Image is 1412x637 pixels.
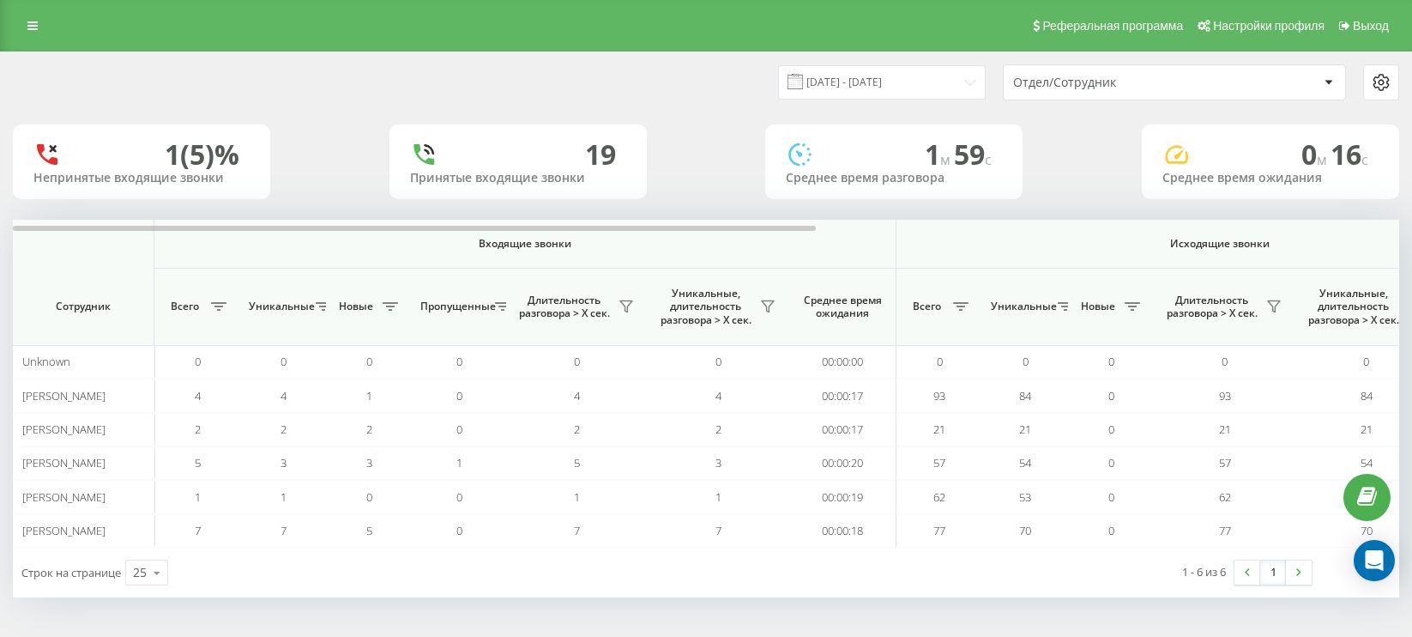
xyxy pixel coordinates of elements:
[1354,540,1395,581] div: Open Intercom Messenger
[366,388,372,403] span: 1
[715,388,721,403] span: 4
[456,455,462,470] span: 1
[574,354,580,369] span: 0
[1013,76,1218,90] div: Отдел/Сотрудник
[420,300,490,313] span: Пропущенные
[22,455,106,470] span: [PERSON_NAME]
[163,300,206,313] span: Всего
[366,523,372,538] span: 5
[789,514,896,548] td: 00:00:18
[789,345,896,379] td: 00:00:00
[802,294,883,320] span: Среднее время ожидания
[1019,489,1031,505] span: 53
[933,455,945,470] span: 57
[1219,523,1231,538] span: 77
[789,413,896,446] td: 00:00:17
[1042,19,1183,33] span: Реферальная программа
[925,136,954,173] span: 1
[985,150,992,169] span: c
[456,388,462,403] span: 0
[1331,136,1368,173] span: 16
[656,287,755,327] span: Уникальные, длительность разговора > Х сек.
[574,489,580,505] span: 1
[281,489,287,505] span: 1
[515,294,613,320] span: Длительность разговора > Х сек.
[1260,561,1286,585] a: 1
[933,489,945,505] span: 62
[715,489,721,505] span: 1
[1361,455,1373,470] span: 54
[33,171,250,185] div: Непринятые входящие звонки
[281,523,287,538] span: 7
[456,422,462,437] span: 0
[1363,354,1369,369] span: 0
[954,136,992,173] span: 59
[933,388,945,403] span: 93
[574,455,580,470] span: 5
[1019,422,1031,437] span: 21
[1077,300,1119,313] span: Новые
[574,422,580,437] span: 2
[456,523,462,538] span: 0
[1219,422,1231,437] span: 21
[22,523,106,538] span: [PERSON_NAME]
[1361,150,1368,169] span: c
[1108,455,1114,470] span: 0
[22,489,106,505] span: [PERSON_NAME]
[1023,354,1029,369] span: 0
[933,523,945,538] span: 77
[1108,388,1114,403] span: 0
[195,489,201,505] span: 1
[991,300,1053,313] span: Уникальные
[281,455,287,470] span: 3
[195,523,201,538] span: 7
[1361,523,1373,538] span: 70
[1317,150,1331,169] span: м
[715,523,721,538] span: 7
[789,379,896,412] td: 00:00:17
[715,422,721,437] span: 2
[789,480,896,513] td: 00:00:19
[1213,19,1325,33] span: Настройки профиля
[27,300,139,313] span: Сотрудник
[281,422,287,437] span: 2
[1222,354,1228,369] span: 0
[22,422,106,437] span: [PERSON_NAME]
[1182,563,1226,580] div: 1 - 6 из 6
[366,455,372,470] span: 3
[22,354,70,369] span: Unknown
[1019,388,1031,403] span: 84
[1353,19,1389,33] span: Выход
[1108,489,1114,505] span: 0
[1162,294,1261,320] span: Длительность разговора > Х сек.
[715,354,721,369] span: 0
[21,565,121,580] span: Строк на странице
[195,388,201,403] span: 4
[195,422,201,437] span: 2
[199,237,851,251] span: Входящие звонки
[456,489,462,505] span: 0
[1108,422,1114,437] span: 0
[786,171,1002,185] div: Среднее время разговора
[410,171,626,185] div: Принятые входящие звонки
[335,300,377,313] span: Новые
[1361,388,1373,403] span: 84
[574,523,580,538] span: 7
[715,455,721,470] span: 3
[789,446,896,480] td: 00:00:20
[574,388,580,403] span: 4
[585,138,616,171] div: 19
[22,388,106,403] span: [PERSON_NAME]
[366,354,372,369] span: 0
[937,354,943,369] span: 0
[1019,455,1031,470] span: 54
[1361,422,1373,437] span: 21
[940,150,954,169] span: м
[1304,287,1403,327] span: Уникальные, длительность разговора > Х сек.
[1301,136,1331,173] span: 0
[366,422,372,437] span: 2
[1219,388,1231,403] span: 93
[1019,523,1031,538] span: 70
[281,354,287,369] span: 0
[1219,455,1231,470] span: 57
